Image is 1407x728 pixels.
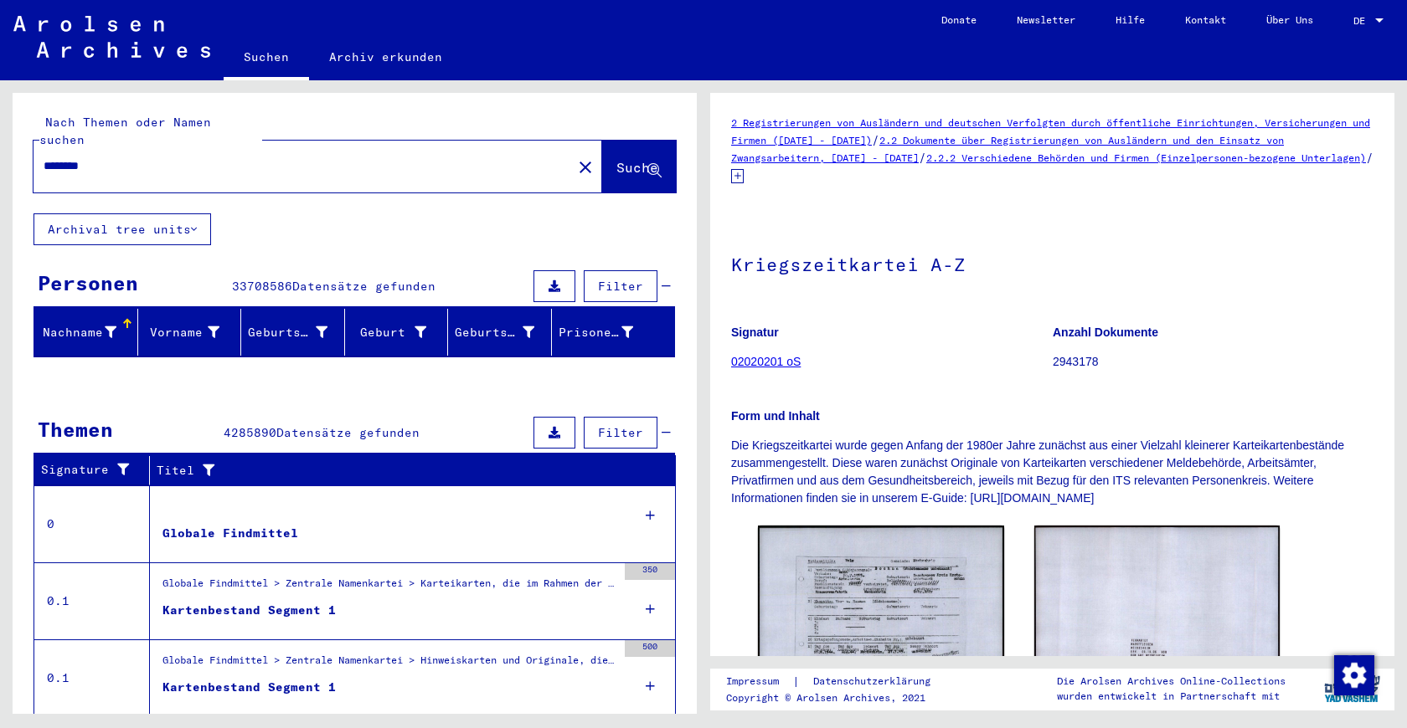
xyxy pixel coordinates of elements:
[224,37,309,80] a: Suchen
[726,673,792,690] a: Impressum
[455,319,555,346] div: Geburtsdatum
[731,437,1373,507] p: Die Kriegszeitkartei wurde gegen Anfang der 1980er Jahre zunächst aus einer Vielzahl kleinerer Ka...
[224,425,276,440] span: 4285890
[800,673,951,690] a: Datenschutzerklärung
[162,576,616,599] div: Globale Findmittel > Zentrale Namenkartei > Karteikarten, die im Rahmen der sequentiellen Massend...
[241,309,345,356] mat-header-cell: Geburtsname
[34,309,138,356] mat-header-cell: Nachname
[584,417,657,449] button: Filter
[731,409,820,423] b: Form und Inhalt
[1366,150,1373,165] span: /
[602,141,676,192] button: Suche
[1353,15,1372,27] span: DE
[34,485,150,562] td: 0
[1053,353,1373,371] p: 2943178
[448,309,552,356] mat-header-cell: Geburtsdatum
[926,151,1366,164] a: 2.2.2 Verschiedene Behörden und Firmen (Einzelpersonen-bezogene Unterlagen)
[1034,525,1281,700] img: 002.jpg
[157,462,642,479] div: Titel
[162,525,298,542] div: Globale Findmittel
[145,319,241,346] div: Vorname
[1333,654,1373,695] div: Zustimmung ändern
[13,16,210,58] img: Arolsen_neg.svg
[625,563,675,580] div: 350
[292,279,435,294] span: Datensätze gefunden
[616,159,658,176] span: Suche
[157,457,659,484] div: Titel
[731,326,779,339] b: Signatur
[138,309,242,356] mat-header-cell: Vorname
[559,319,655,346] div: Prisoner #
[162,602,336,619] div: Kartenbestand Segment 1
[345,309,449,356] mat-header-cell: Geburt‏
[731,116,1370,146] a: 2 Registrierungen von Ausländern und deutschen Verfolgten durch öffentliche Einrichtungen, Versic...
[731,355,801,368] a: 02020201 oS
[575,157,595,177] mat-icon: close
[598,279,643,294] span: Filter
[41,324,116,341] div: Nachname
[41,461,137,479] div: Signature
[38,268,138,298] div: Personen
[455,324,534,341] div: Geburtsdatum
[919,150,926,165] span: /
[145,324,220,341] div: Vorname
[1057,689,1286,704] p: wurden entwickelt in Partnerschaft mit
[726,690,951,705] p: Copyright © Arolsen Archives, 2021
[731,134,1284,164] a: 2.2 Dokumente über Registrierungen von Ausländern und den Einsatz von Zwangsarbeitern, [DATE] - [...
[625,640,675,657] div: 500
[38,414,113,444] div: Themen
[569,150,602,183] button: Clear
[1334,655,1374,695] img: Zustimmung ändern
[731,226,1373,300] h1: Kriegszeitkartei A-Z
[162,679,336,696] div: Kartenbestand Segment 1
[41,319,137,346] div: Nachname
[232,279,292,294] span: 33708586
[276,425,420,440] span: Datensätze gefunden
[352,324,427,341] div: Geburt‏
[584,270,657,302] button: Filter
[34,562,150,639] td: 0.1
[598,425,643,440] span: Filter
[552,309,675,356] mat-header-cell: Prisoner #
[872,132,879,147] span: /
[1057,674,1286,689] p: Die Arolsen Archives Online-Collections
[41,457,153,484] div: Signature
[309,37,462,77] a: Archiv erkunden
[248,319,348,346] div: Geburtsname
[34,639,150,716] td: 0.1
[162,653,616,676] div: Globale Findmittel > Zentrale Namenkartei > Hinweiskarten und Originale, die in T/D-Fällen aufgef...
[33,213,211,245] button: Archival tree units
[39,115,211,147] mat-label: Nach Themen oder Namen suchen
[1321,668,1384,710] img: yv_logo.png
[352,319,448,346] div: Geburt‏
[758,525,1004,701] img: 001.jpg
[559,324,634,341] div: Prisoner #
[726,673,951,690] div: |
[248,324,327,341] div: Geburtsname
[1053,326,1158,339] b: Anzahl Dokumente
